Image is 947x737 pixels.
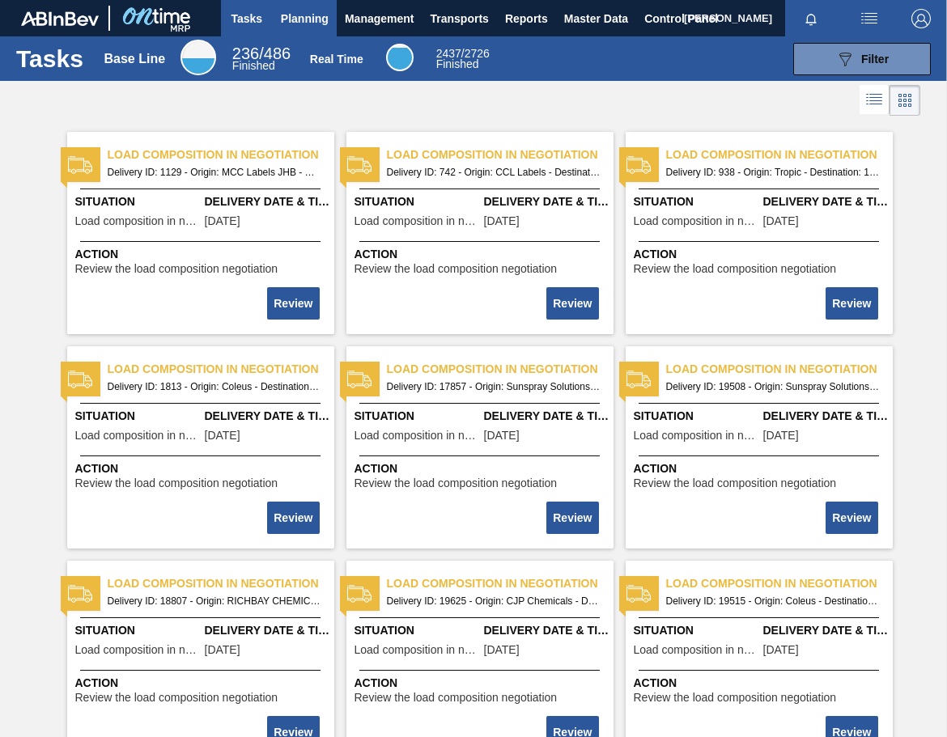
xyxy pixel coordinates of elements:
span: Control Panel [644,9,718,28]
span: Action [355,675,609,692]
div: Complete task: 2286570 [269,286,321,321]
span: Review the load composition negotiation [355,692,558,704]
span: Delivery ID: 1813 - Origin: Coleus - Destination: 1SD [108,378,321,396]
div: Card Vision [890,85,920,116]
span: Delivery ID: 938 - Origin: Tropic - Destination: 1SD [666,163,880,181]
button: Review [826,502,877,534]
img: status [626,582,651,606]
span: Action [75,246,330,263]
div: Complete task: 2286574 [548,500,600,536]
span: Planning [281,9,329,28]
span: Load composition in negotiation [108,146,334,163]
span: Situation [355,408,480,425]
button: Review [546,502,598,534]
span: Delivery ID: 742 - Origin: CCL Labels - Destination: 1SD [387,163,601,181]
span: Action [355,246,609,263]
button: Review [546,287,598,320]
span: 09/08/2025, [205,644,240,656]
span: Delivery ID: 18807 - Origin: RICHBAY CHEMICALS PTY LTD - Destination: 1SE [108,592,321,610]
span: Load composition in negotiation [666,575,893,592]
span: Delivery Date & Time [205,193,330,210]
span: / 2726 [436,47,490,60]
button: Notifications [785,7,837,30]
span: Transports [431,9,489,28]
span: 03/31/2023, [205,215,240,227]
span: Load composition in negotiation [75,215,201,227]
span: Finished [232,59,275,72]
img: userActions [860,9,879,28]
span: Action [355,460,609,477]
span: 06/02/2023, [205,430,240,442]
span: 10/04/2025, [763,644,799,656]
span: Load composition in negotiation [666,146,893,163]
span: Review the load composition negotiation [75,477,278,489]
span: Load composition in negotiation [666,361,893,378]
img: Logout [911,9,931,28]
span: Situation [75,408,201,425]
span: Review the load composition negotiation [355,477,558,489]
span: Delivery ID: 19515 - Origin: Coleus - Destination: 1SD [666,592,880,610]
span: Situation [634,193,759,210]
span: Load composition in negotiation [75,644,201,656]
span: Delivery Date & Time [763,408,889,425]
img: status [626,367,651,392]
span: Load composition in negotiation [108,575,334,592]
span: Action [634,246,889,263]
div: Real Time [436,49,490,70]
span: Review the load composition negotiation [634,263,837,275]
span: Review the load composition negotiation [634,477,837,489]
span: Load composition in negotiation [355,430,480,442]
span: Load composition in negotiation [387,575,614,592]
span: 01/27/2023, [484,215,520,227]
span: Action [634,460,889,477]
span: Delivery ID: 17857 - Origin: Sunspray Solutions - Destination: 1SB [387,378,601,396]
div: Complete task: 2286573 [269,500,321,536]
button: Review [267,287,319,320]
span: Load composition in negotiation [387,146,614,163]
div: List Vision [860,85,890,116]
span: Load composition in negotiation [355,215,480,227]
span: Reports [505,9,548,28]
button: Review [267,502,319,534]
span: 03/13/2023, [763,215,799,227]
span: Delivery ID: 19625 - Origin: CJP Chemicals - Destination: 1SB [387,592,601,610]
span: Delivery Date & Time [484,408,609,425]
span: / 486 [232,44,291,62]
span: Load composition in negotiation [634,644,759,656]
span: Delivery Date & Time [763,193,889,210]
span: 10/09/2025, [484,644,520,656]
span: 10/16/2025, [763,430,799,442]
img: TNhmsLtSVTkK8tSr43FrP2fwEKptu5GPRR3wAAAABJRU5ErkJggg== [21,11,99,26]
div: Base Line [232,47,291,71]
img: status [626,153,651,177]
span: Review the load composition negotiation [75,692,278,704]
img: status [68,367,92,392]
span: Situation [355,193,480,210]
div: Complete task: 2286571 [548,286,600,321]
div: Base Line [180,40,216,75]
img: status [347,153,372,177]
span: Delivery Date & Time [763,622,889,639]
span: Load composition in negotiation [634,430,759,442]
span: Situation [75,193,201,210]
span: Action [634,675,889,692]
button: Filter [793,43,931,75]
img: status [347,582,372,606]
span: 2437 [436,47,461,60]
img: status [68,582,92,606]
img: status [347,367,372,392]
span: Load composition in negotiation [355,644,480,656]
span: Master Data [564,9,628,28]
img: status [68,153,92,177]
div: Real Time [310,53,363,66]
span: Delivery Date & Time [205,408,330,425]
span: Tasks [229,9,265,28]
span: Situation [634,622,759,639]
div: Base Line [104,52,166,66]
span: Action [75,675,330,692]
span: Action [75,460,330,477]
span: Load composition in negotiation [387,361,614,378]
span: Load composition in negotiation [634,215,759,227]
span: Management [345,9,414,28]
span: Delivery ID: 1129 - Origin: MCC Labels JHB - Destination: 1SD [108,163,321,181]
